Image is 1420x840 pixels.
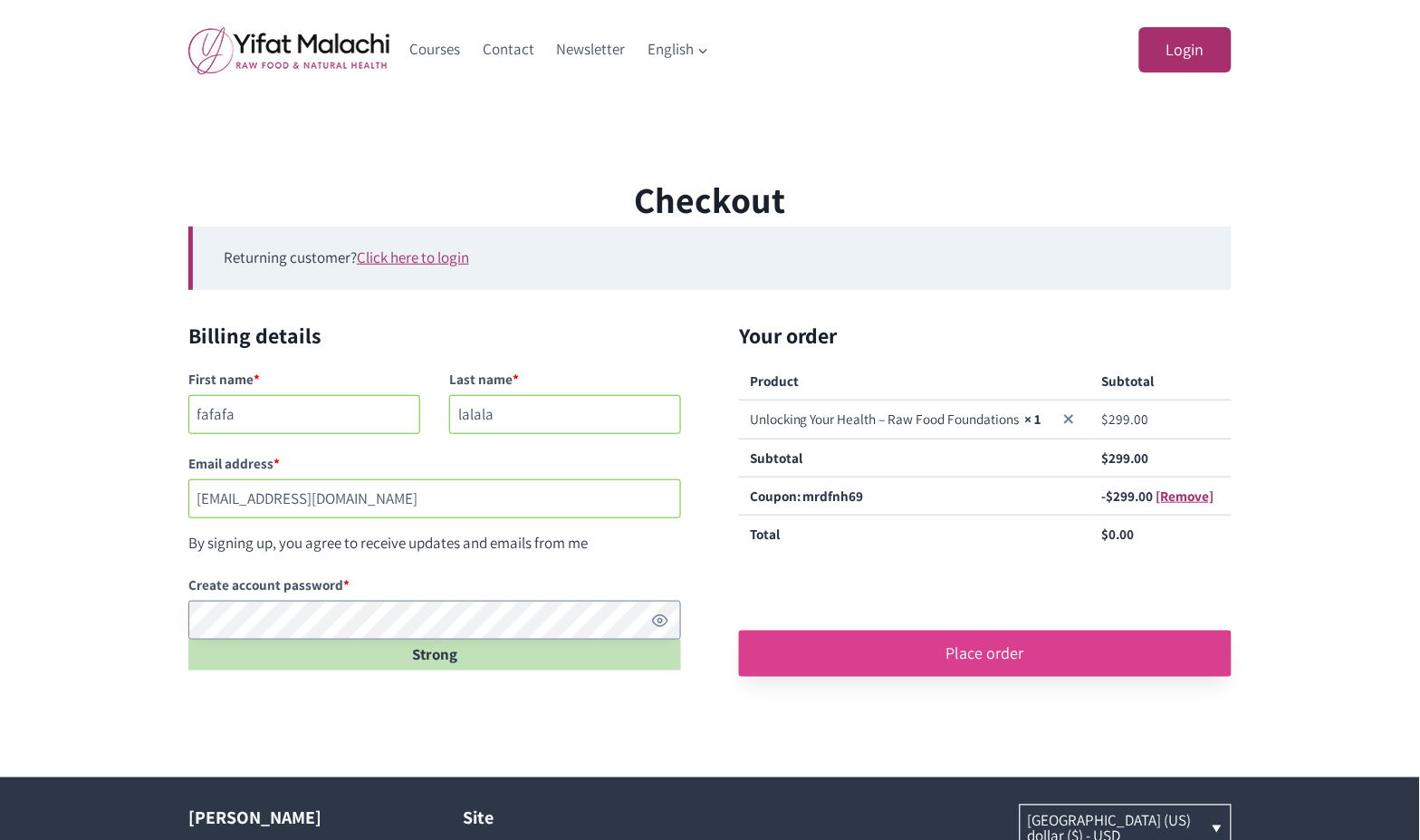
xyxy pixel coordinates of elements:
[1025,410,1041,428] strong: × 1
[449,362,681,396] label: Last name
[357,247,469,267] a: Click here to login
[398,28,472,72] a: Courses
[1102,449,1149,467] bdi: 299.00
[188,319,1232,706] form: Checkout
[1107,487,1114,505] span: $
[739,631,1232,676] button: Place order
[1102,525,1135,543] bdi: 0.00
[739,515,1091,552] th: Total
[739,362,1091,400] th: Product
[1102,449,1109,467] span: $
[188,227,1232,290] div: Returning customer?
[188,26,389,74] img: yifat_logo41_en.png
[188,640,681,670] div: Strong
[1102,410,1149,428] bdi: 299.00
[739,439,1091,477] th: Subtotal
[1102,525,1109,543] span: $
[1091,362,1232,400] th: Subtotal
[1156,487,1214,505] a: Remove mrdfnh69 coupon
[188,362,420,396] label: First name
[1107,487,1154,505] span: 299.00
[1102,410,1109,428] span: $
[463,805,683,832] h2: Site
[188,568,681,602] label: Create account password
[637,28,721,72] button: Child menu of English
[188,447,681,480] label: Email address
[188,531,681,555] p: By signing up, you agree to receive updates and emails from me
[472,28,546,72] a: Contact
[188,805,408,832] h2: [PERSON_NAME]
[1059,409,1080,430] a: Remove this item
[1091,477,1232,515] td: -
[398,28,721,72] nav: Primary Navigation
[188,172,1232,227] h1: Checkout
[650,611,670,631] button: Show password
[750,410,1020,428] span: Unlocking Your Health – Raw Food Foundations
[545,28,637,72] a: Newsletter
[188,319,681,352] h3: Billing details
[739,477,1091,515] th: Coupon: mrdfnh69
[1139,27,1232,73] a: Login
[710,319,1232,352] h3: Your order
